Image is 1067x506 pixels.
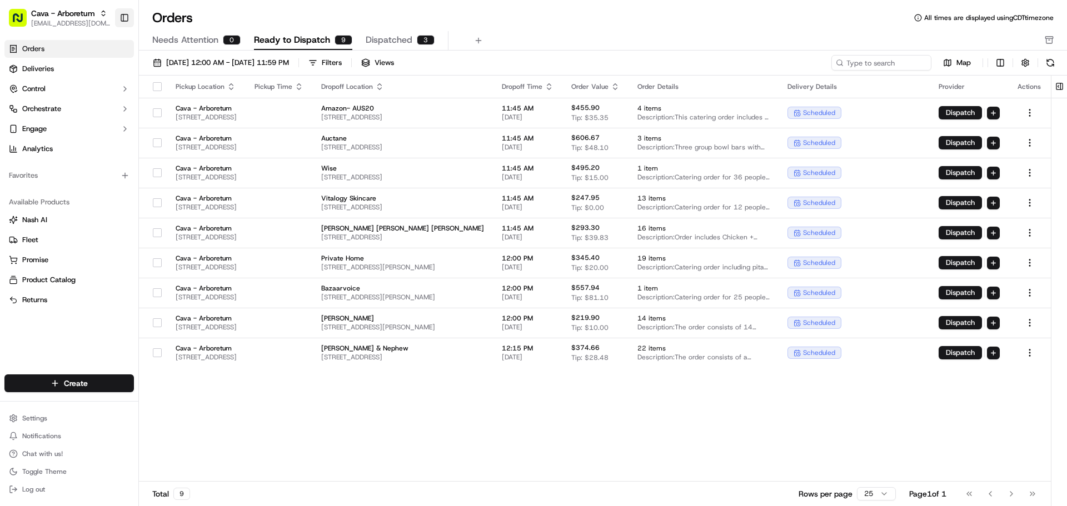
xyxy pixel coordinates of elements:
[939,196,982,209] button: Dispatch
[321,314,484,323] span: [PERSON_NAME]
[571,163,600,172] span: $495.20
[166,58,289,68] span: [DATE] 12:00 AM - [DATE] 11:59 PM
[803,108,835,117] span: scheduled
[176,233,237,242] span: [STREET_ADDRESS]
[321,194,484,203] span: Vitalogy Skincare
[34,172,90,181] span: [PERSON_NAME]
[31,19,111,28] button: [EMAIL_ADDRESS][DOMAIN_NAME]
[94,249,103,258] div: 💻
[4,60,134,78] a: Deliveries
[502,203,554,212] span: [DATE]
[152,9,193,27] h1: Orders
[571,283,600,292] span: $557.94
[176,104,237,113] span: Cava - Arboretum
[9,255,129,265] a: Promise
[637,233,770,242] span: Description: Order includes Chicken + Rice, Greek Salad, Spicy Lamb Meatball, Steak + Harissa, an...
[571,143,609,152] span: Tip: $48.10
[502,284,554,293] span: 12:00 PM
[4,231,134,249] button: Fleet
[502,254,554,263] span: 12:00 PM
[9,295,129,305] a: Returns
[637,293,770,302] span: Description: Catering order for 25 people, including various chicken, steak, falafel, and Greek s...
[11,249,20,258] div: 📗
[1018,82,1042,91] div: Actions
[637,263,770,272] span: Description: Catering order including pita chips and dip, various pita packs (garlic chicken, ste...
[502,314,554,323] span: 12:00 PM
[637,224,770,233] span: 16 items
[22,485,45,494] span: Log out
[4,446,134,462] button: Chat with us!
[939,316,982,329] button: Dispatch
[803,258,835,267] span: scheduled
[321,323,484,332] span: [STREET_ADDRESS][PERSON_NAME]
[11,162,29,179] img: Liam S.
[9,275,129,285] a: Product Catalog
[321,173,484,182] span: [STREET_ADDRESS]
[50,117,153,126] div: We're available if you need us!
[23,106,43,126] img: 5e9a9d7314ff4150bce227a61376b483.jpg
[321,82,484,91] div: Dropoff Location
[4,464,134,479] button: Toggle Theme
[31,8,95,19] span: Cava - Arboretum
[321,203,484,212] span: [STREET_ADDRESS]
[502,104,554,113] span: 11:45 AM
[502,323,554,332] span: [DATE]
[803,318,835,327] span: scheduled
[637,314,770,323] span: 14 items
[321,233,484,242] span: [STREET_ADDRESS]
[4,167,134,184] div: Favorites
[4,271,134,289] button: Product Catalog
[176,134,237,143] span: Cava - Arboretum
[502,353,554,362] span: [DATE]
[939,106,982,119] button: Dispatch
[637,254,770,263] span: 19 items
[22,467,67,476] span: Toggle Theme
[502,293,554,302] span: [DATE]
[4,251,134,269] button: Promise
[11,44,202,62] p: Welcome 👋
[803,138,835,147] span: scheduled
[321,344,484,353] span: [PERSON_NAME] & Nephew
[366,33,412,47] span: Dispatched
[4,40,134,58] a: Orders
[321,113,484,122] span: [STREET_ADDRESS]
[939,346,982,359] button: Dispatch
[637,203,770,212] span: Description: Catering order for 12 people including 6x Chicken + Rice, 3x Greek Salad, 4x Harissa...
[34,202,90,211] span: [PERSON_NAME]
[939,166,982,179] button: Dispatch
[571,203,604,212] span: Tip: $0.00
[22,248,85,259] span: Knowledge Base
[637,344,770,353] span: 22 items
[22,173,31,182] img: 1736555255976-a54dd68f-1ca7-489b-9aae-adbdc363a1c4
[152,488,190,500] div: Total
[4,428,134,444] button: Notifications
[803,348,835,357] span: scheduled
[22,144,53,154] span: Analytics
[939,226,982,239] button: Dispatch
[4,482,134,497] button: Log out
[924,13,1054,22] span: All times are displayed using CDT timezone
[4,120,134,138] button: Engage
[111,275,134,284] span: Pylon
[22,64,54,74] span: Deliveries
[11,11,33,33] img: Nash
[321,293,484,302] span: [STREET_ADDRESS][PERSON_NAME]
[152,33,218,47] span: Needs Attention
[4,211,134,229] button: Nash AI
[637,104,770,113] span: 4 items
[22,414,47,423] span: Settings
[321,353,484,362] span: [STREET_ADDRESS]
[571,133,600,142] span: $606.67
[637,353,770,362] span: Description: The order consists of a variety of CAVA bowls and salads, including Chicken + Rice, ...
[4,80,134,98] button: Control
[803,198,835,207] span: scheduled
[92,202,96,211] span: •
[939,256,982,269] button: Dispatch
[502,224,554,233] span: 11:45 AM
[571,173,609,182] span: Tip: $15.00
[4,140,134,158] a: Analytics
[22,432,61,440] span: Notifications
[22,235,38,245] span: Fleet
[176,323,237,332] span: [STREET_ADDRESS]
[22,84,46,94] span: Control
